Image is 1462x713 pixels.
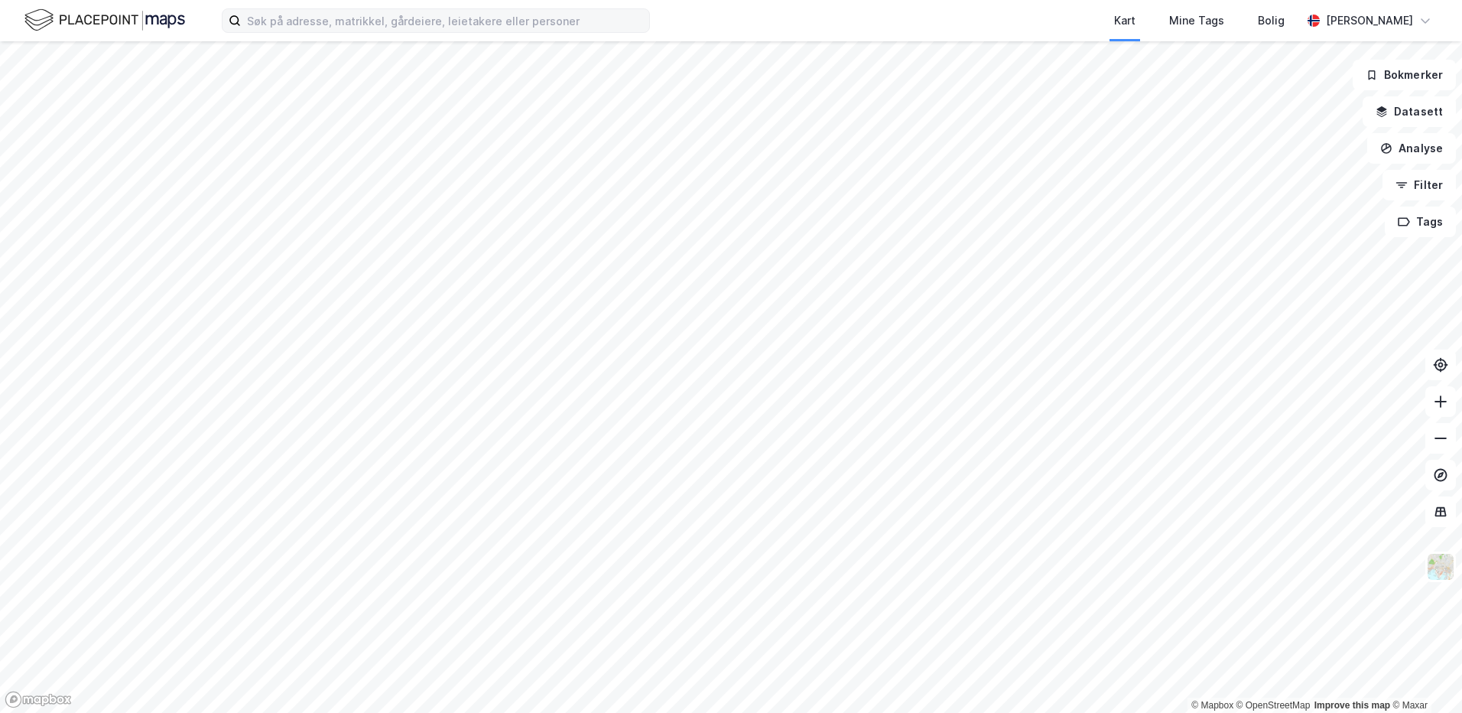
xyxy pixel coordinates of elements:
div: [PERSON_NAME] [1326,11,1413,30]
div: Bolig [1258,11,1285,30]
div: Mine Tags [1169,11,1224,30]
iframe: Chat Widget [1386,640,1462,713]
div: Kart [1114,11,1135,30]
div: Kontrollprogram for chat [1386,640,1462,713]
input: Søk på adresse, matrikkel, gårdeiere, leietakere eller personer [241,9,649,32]
img: logo.f888ab2527a4732fd821a326f86c7f29.svg [24,7,185,34]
